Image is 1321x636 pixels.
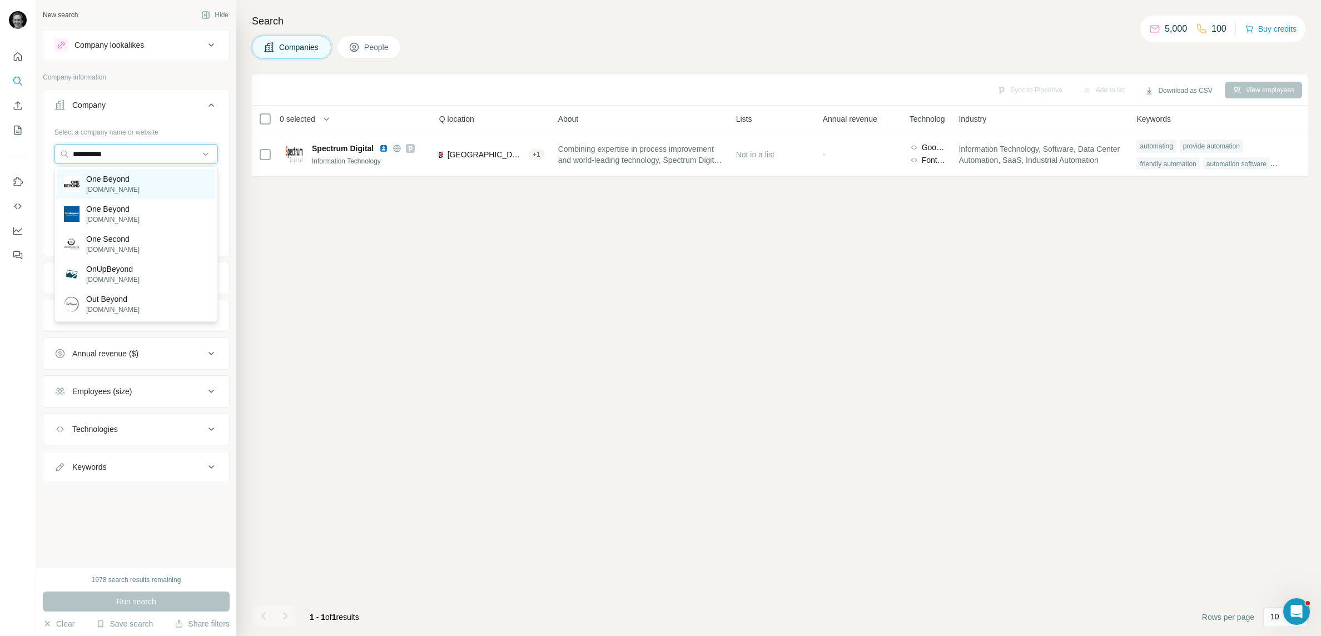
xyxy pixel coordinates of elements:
button: Enrich CSV [9,96,27,116]
img: One Beyond [64,206,80,222]
p: 5,000 [1165,22,1187,36]
h4: Search [252,13,1308,29]
p: One Beyond [86,203,140,215]
span: Lists [736,113,752,125]
span: Information Technology, Software, Data Center Automation, SaaS, Industrial Automation [959,143,1123,166]
div: Technologies [72,424,118,435]
img: Out Beyond [64,296,80,312]
img: Avatar [9,11,27,29]
div: 1978 search results remaining [92,575,181,585]
span: About [558,113,579,125]
button: Share filters [175,618,230,629]
p: [DOMAIN_NAME] [86,305,140,315]
button: Feedback [9,245,27,265]
span: 1 - 1 [310,613,325,622]
button: Use Surfe API [9,196,27,216]
p: One Beyond [86,173,140,185]
span: - [823,150,826,159]
div: Keywords [72,461,106,473]
p: Company information [43,72,230,82]
div: Information Technology [312,156,432,166]
div: friendly automation [1136,157,1199,171]
p: [DOMAIN_NAME] [86,185,140,195]
span: 0 selected [280,113,315,125]
div: New search [43,10,78,20]
button: Save search [96,618,153,629]
span: Font Awesome, [922,155,946,166]
button: Download as CSV [1137,82,1220,99]
span: [GEOGRAPHIC_DATA], [GEOGRAPHIC_DATA], [GEOGRAPHIC_DATA] [448,149,524,160]
span: Companies [279,42,320,53]
span: Not in a list [736,150,774,159]
p: 10 [1270,611,1279,622]
p: One Second [86,233,140,245]
iframe: Intercom live chat [1283,598,1310,625]
span: 1 [332,613,336,622]
button: Industry [43,265,229,291]
p: OnUpBeyond [86,264,140,275]
span: Spectrum Digital [312,143,374,154]
span: People [364,42,390,53]
span: of [325,613,332,622]
img: One Beyond [64,176,80,192]
button: Clear [43,618,75,629]
button: Quick start [9,47,27,67]
div: Company lookalikes [75,39,144,51]
div: + 1 [528,150,545,160]
button: Use Surfe on LinkedIn [9,172,27,192]
img: One Second [64,236,80,252]
div: provide automation [1180,140,1243,153]
button: Company lookalikes [43,32,229,58]
button: Search [9,71,27,91]
button: Hide [193,7,236,23]
span: Keywords [1136,113,1170,125]
button: Dashboard [9,221,27,241]
button: Buy credits [1245,21,1297,37]
p: [DOMAIN_NAME] [86,215,140,225]
div: Company [72,100,106,111]
div: automation software [1203,157,1270,171]
div: Annual revenue ($) [72,348,138,359]
button: Company [43,92,229,123]
span: Industry [959,113,986,125]
span: Combining expertise in process improvement and world-leading technology, Spectrum Digital is dedi... [558,143,723,166]
span: results [310,613,359,622]
img: LinkedIn logo [379,144,388,153]
div: automating [1136,140,1176,153]
span: Technologies [910,113,955,125]
p: 100 [1211,22,1226,36]
span: HQ location [434,113,474,125]
img: OnUpBeyond [64,266,80,282]
p: [DOMAIN_NAME] [86,245,140,255]
button: Annual revenue ($) [43,340,229,367]
button: Keywords [43,454,229,480]
img: Logo of Spectrum Digital [285,146,303,163]
span: Rows per page [1202,612,1254,623]
button: My lists [9,120,27,140]
p: Out Beyond [86,294,140,305]
span: 🇬🇧 [434,149,443,160]
button: Employees (size) [43,378,229,405]
button: Technologies [43,416,229,443]
p: [DOMAIN_NAME] [86,275,140,285]
span: Google Tag Manager, [922,142,946,153]
span: Annual revenue [823,113,877,125]
button: HQ location [43,302,229,329]
div: Employees (size) [72,386,132,397]
div: Select a company name or website [54,123,218,137]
